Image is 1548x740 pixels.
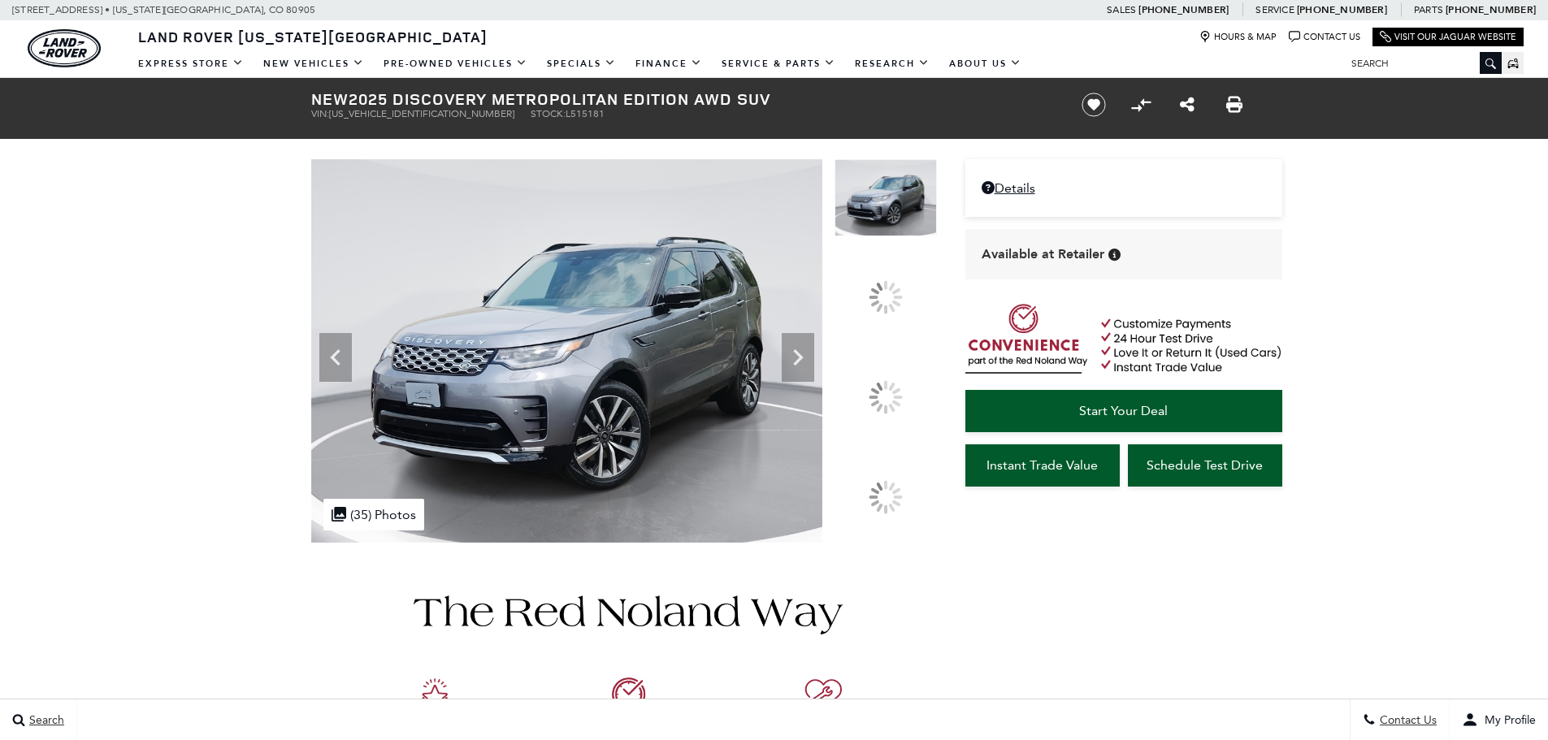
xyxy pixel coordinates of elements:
input: Search [1339,54,1502,73]
a: Pre-Owned Vehicles [374,50,537,78]
span: Stock: [531,108,566,119]
a: Contact Us [1289,31,1360,43]
div: Vehicle is in stock and ready for immediate delivery. Due to demand, availability is subject to c... [1108,249,1121,261]
span: Service [1255,4,1294,15]
img: New 2025 Eiger Grey Land Rover Metropolitan Edition image 1 [311,159,822,543]
a: [PHONE_NUMBER] [1446,3,1536,16]
span: Search [25,713,64,727]
img: Land Rover [28,29,101,67]
a: Finance [626,50,712,78]
a: Details [982,180,1266,196]
img: New 2025 Eiger Grey Land Rover Metropolitan Edition image 1 [835,159,937,236]
a: Land Rover [US_STATE][GEOGRAPHIC_DATA] [128,27,497,46]
span: L515181 [566,108,605,119]
a: About Us [939,50,1031,78]
button: user-profile-menu [1450,699,1548,740]
h1: 2025 Discovery Metropolitan Edition AWD SUV [311,90,1055,108]
a: Print this New 2025 Discovery Metropolitan Edition AWD SUV [1226,95,1242,115]
nav: Main Navigation [128,50,1031,78]
button: Save vehicle [1076,92,1112,118]
span: Available at Retailer [982,245,1104,263]
a: Hours & Map [1199,31,1277,43]
strong: New [311,88,349,110]
a: New Vehicles [254,50,374,78]
span: [US_VEHICLE_IDENTIFICATION_NUMBER] [329,108,514,119]
a: Specials [537,50,626,78]
div: (35) Photos [323,499,424,530]
span: Contact Us [1376,713,1437,727]
button: Compare vehicle [1129,93,1153,117]
a: Service & Parts [712,50,845,78]
a: Share this New 2025 Discovery Metropolitan Edition AWD SUV [1180,95,1195,115]
a: Schedule Test Drive [1128,444,1282,487]
span: Sales [1107,4,1136,15]
span: VIN: [311,108,329,119]
a: EXPRESS STORE [128,50,254,78]
a: Instant Trade Value [965,444,1120,487]
span: Instant Trade Value [986,457,1098,473]
span: Parts [1414,4,1443,15]
a: Start Your Deal [965,390,1282,432]
span: Schedule Test Drive [1147,457,1263,473]
span: My Profile [1478,713,1536,727]
a: land-rover [28,29,101,67]
a: [PHONE_NUMBER] [1138,3,1229,16]
span: Start Your Deal [1079,403,1168,418]
a: [STREET_ADDRESS] • [US_STATE][GEOGRAPHIC_DATA], CO 80905 [12,4,315,15]
span: Land Rover [US_STATE][GEOGRAPHIC_DATA] [138,27,488,46]
a: [PHONE_NUMBER] [1297,3,1387,16]
a: Research [845,50,939,78]
a: Visit Our Jaguar Website [1380,31,1516,43]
